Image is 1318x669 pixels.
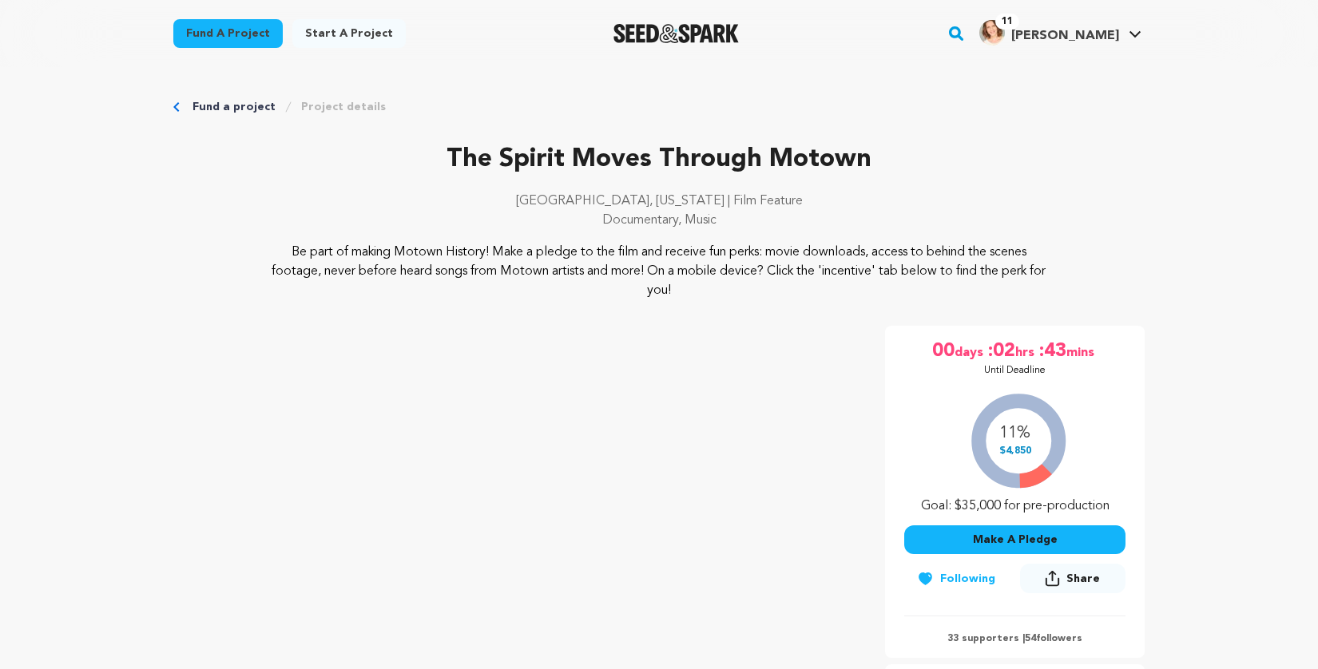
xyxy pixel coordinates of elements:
[173,211,1145,230] p: Documentary, Music
[904,525,1125,554] button: Make A Pledge
[613,24,739,43] img: Seed&Spark Logo Dark Mode
[193,99,276,115] a: Fund a project
[271,243,1048,300] p: Be part of making Motown History! Make a pledge to the film and receive fun perks: movie download...
[976,17,1145,46] a: Monica G.'s Profile
[904,632,1125,645] p: 33 supporters | followers
[173,141,1145,179] p: The Spirit Moves Through Motown
[301,99,386,115] a: Project details
[173,19,283,48] a: Fund a project
[173,192,1145,211] p: [GEOGRAPHIC_DATA], [US_STATE] | Film Feature
[613,24,739,43] a: Seed&Spark Homepage
[1011,30,1119,42] span: [PERSON_NAME]
[1020,564,1125,593] button: Share
[1038,338,1066,364] span: :43
[984,364,1046,377] p: Until Deadline
[987,338,1015,364] span: :02
[979,20,1119,46] div: Monica G.'s Profile
[1020,564,1125,600] span: Share
[932,338,955,364] span: 00
[1025,634,1036,643] span: 54
[979,20,1005,46] img: 17d4d55fd908eba5.jpg
[976,17,1145,50] span: Monica G.'s Profile
[955,338,987,364] span: days
[904,564,1008,593] button: Following
[1066,571,1100,587] span: Share
[292,19,406,48] a: Start a project
[1015,338,1038,364] span: hrs
[1066,338,1098,364] span: mins
[173,99,1145,115] div: Breadcrumb
[995,14,1019,30] span: 11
